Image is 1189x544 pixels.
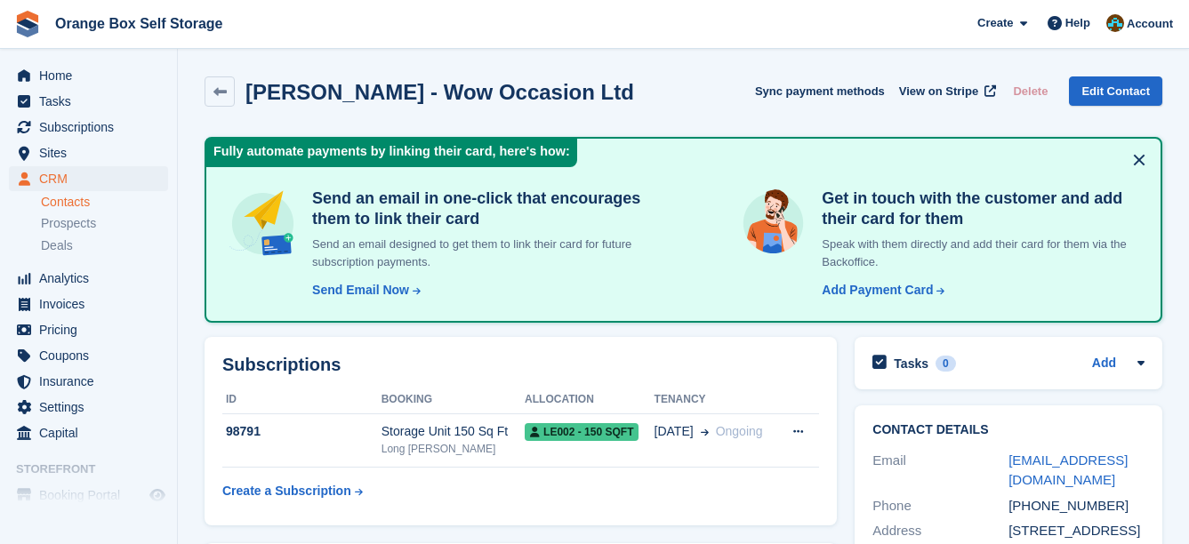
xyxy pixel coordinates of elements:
[9,63,168,88] a: menu
[936,356,956,372] div: 0
[382,441,525,457] div: Long [PERSON_NAME]
[525,423,639,441] span: LE002 - 150 SQFT
[39,166,146,191] span: CRM
[822,281,933,300] div: Add Payment Card
[39,89,146,114] span: Tasks
[39,140,146,165] span: Sites
[41,236,168,255] a: Deals
[9,343,168,368] a: menu
[872,496,1008,516] div: Phone
[305,188,667,228] h4: Send an email in one-click that encourages them to link their card
[39,292,146,316] span: Invoices
[39,343,146,368] span: Coupons
[48,9,230,38] a: Orange Box Self Storage
[716,424,763,438] span: Ongoing
[1127,15,1173,33] span: Account
[39,266,146,291] span: Analytics
[9,140,168,165] a: menu
[1006,76,1055,106] button: Delete
[14,11,41,37] img: stora-icon-8386f47178a22dfd0bd8f6a31ec36ba5ce8667c1dd55bd0f319d3a0aa187defe.svg
[9,115,168,140] a: menu
[655,422,694,441] span: [DATE]
[1008,452,1128,488] a: [EMAIL_ADDRESS][DOMAIN_NAME]
[755,76,885,106] button: Sync payment methods
[39,420,146,445] span: Capital
[16,460,177,478] span: Storefront
[41,194,168,211] a: Contacts
[39,395,146,420] span: Settings
[977,14,1013,32] span: Create
[1069,76,1162,106] a: Edit Contact
[222,475,363,508] a: Create a Subscription
[892,76,1000,106] a: View on Stripe
[9,395,168,420] a: menu
[245,80,634,104] h2: [PERSON_NAME] - Wow Occasion Ltd
[382,386,525,414] th: Booking
[39,115,146,140] span: Subscriptions
[1106,14,1124,32] img: Mike
[739,188,808,258] img: get-in-touch-e3e95b6451f4e49772a6039d3abdde126589d6f45a760754adfa51be33bf0f70.svg
[815,281,946,300] a: Add Payment Card
[815,188,1139,228] h4: Get in touch with the customer and add their card for them
[1092,354,1116,374] a: Add
[894,356,928,372] h2: Tasks
[1065,14,1090,32] span: Help
[9,317,168,342] a: menu
[206,139,577,167] div: Fully automate payments by linking their card, here's how:
[655,386,777,414] th: Tenancy
[899,83,978,100] span: View on Stripe
[228,188,298,259] img: send-email-b5881ef4c8f827a638e46e229e590028c7e36e3a6c99d2365469aff88783de13.svg
[41,215,96,232] span: Prospects
[872,423,1145,437] h2: Contact Details
[9,420,168,445] a: menu
[222,482,351,500] div: Create a Subscription
[9,166,168,191] a: menu
[1008,521,1145,541] div: [STREET_ADDRESS]
[9,483,168,508] a: menu
[41,214,168,233] a: Prospects
[9,266,168,291] a: menu
[222,386,382,414] th: ID
[147,484,168,506] a: Preview store
[9,369,168,394] a: menu
[312,281,409,300] div: Send Email Now
[382,422,525,441] div: Storage Unit 150 Sq Ft
[222,422,382,441] div: 98791
[872,451,1008,491] div: Email
[39,369,146,394] span: Insurance
[305,236,667,270] p: Send an email designed to get them to link their card for future subscription payments.
[1008,496,1145,516] div: [PHONE_NUMBER]
[815,236,1139,270] p: Speak with them directly and add their card for them via the Backoffice.
[39,63,146,88] span: Home
[525,386,654,414] th: Allocation
[9,89,168,114] a: menu
[39,317,146,342] span: Pricing
[9,292,168,316] a: menu
[39,483,146,508] span: Booking Portal
[41,237,73,254] span: Deals
[222,355,819,375] h2: Subscriptions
